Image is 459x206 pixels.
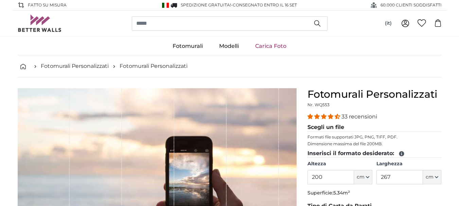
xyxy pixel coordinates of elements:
span: 33 recensioni [341,113,377,120]
span: 60.000 CLIENTI SODDISFATTI [381,2,442,8]
img: Italia [162,3,169,8]
span: Consegnato entro il 16 set [233,2,297,7]
p: Superficie: [307,190,442,196]
span: Fatto su misura [28,2,67,8]
p: Dimensione massima del file 200MB. [307,141,442,147]
a: Fotomurali [164,37,211,55]
a: Fotomurali Personalizzati [41,62,109,70]
span: 5.34m² [333,190,350,196]
button: (it) [379,17,397,30]
button: cm [423,170,441,184]
label: Altezza [307,161,372,167]
h1: Fotomurali Personalizzati [307,88,442,100]
legend: Scegli un file [307,123,442,132]
label: Larghezza [376,161,441,167]
p: Formati file supportati JPG, PNG, TIFF, PDF. [307,134,442,140]
a: Fotomurali Personalizzati [120,62,188,70]
span: 4.33 stars [307,113,341,120]
span: - [231,2,297,7]
span: cm [426,174,434,181]
a: Carica Foto [247,37,295,55]
img: Betterwalls [18,15,62,32]
a: Modelli [211,37,247,55]
legend: Inserisci il formato desiderato: [307,149,442,158]
span: Nr. WQ553 [307,102,330,107]
button: cm [354,170,372,184]
nav: breadcrumbs [18,55,442,77]
span: Spedizione GRATUITA! [181,2,231,7]
span: cm [357,174,365,181]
